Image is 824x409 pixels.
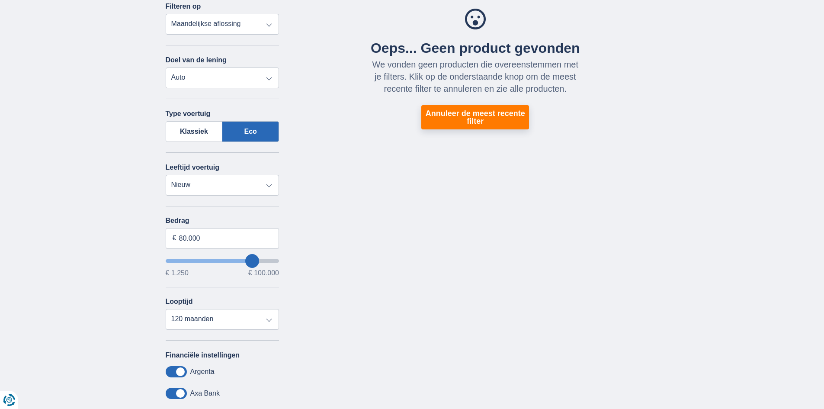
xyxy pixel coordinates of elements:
[166,56,227,64] label: Doel van de lening
[248,270,279,277] span: € 100.000
[190,368,215,376] label: Argenta
[190,390,220,397] label: Axa Bank
[173,233,176,243] span: €
[166,259,279,263] input: wantToBorrow
[166,351,240,359] label: Financiële instellingen
[370,40,581,56] div: Oeps... Geen product gevonden
[421,105,529,129] button: Annuleer de meest recente filter
[222,121,279,142] label: Eco
[166,270,189,277] span: € 1.250
[166,217,279,225] label: Bedrag
[465,9,486,29] img: Oeps... Geen product gevonden
[166,121,223,142] label: Klassiek
[166,298,193,306] label: Looptijd
[166,110,211,118] label: Type voertuig
[166,164,219,171] label: Leeftijd voertuig
[370,58,581,95] div: We vonden geen producten die overeenstemmen met je filters. Klik op de onderstaande knop om de me...
[166,3,201,10] label: Filteren op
